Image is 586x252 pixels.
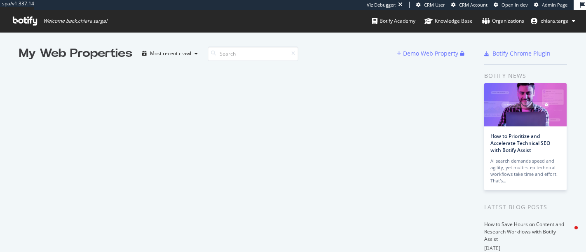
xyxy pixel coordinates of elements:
[424,17,473,25] div: Knowledge Base
[524,14,582,28] button: chiara.targa
[484,49,551,58] a: Botify Chrome Plugin
[502,2,528,8] span: Open in dev
[150,51,191,56] div: Most recent crawl
[494,2,528,8] a: Open in dev
[424,2,445,8] span: CRM User
[451,2,488,8] a: CRM Account
[459,2,488,8] span: CRM Account
[482,17,524,25] div: Organizations
[484,71,567,80] div: Botify news
[372,17,415,25] div: Botify Academy
[372,10,415,32] a: Botify Academy
[542,2,567,8] span: Admin Page
[484,203,567,212] div: Latest Blog Posts
[403,49,458,58] div: Demo Web Property
[367,2,396,8] div: Viz Debugger:
[19,45,132,62] div: My Web Properties
[541,17,569,24] span: chiara.targa
[490,158,560,184] div: AI search demands speed and agility, yet multi-step technical workflows take time and effort. Tha...
[416,2,445,8] a: CRM User
[534,2,567,8] a: Admin Page
[558,224,578,244] iframe: Intercom live chat
[397,47,460,60] button: Demo Web Property
[490,133,550,154] a: How to Prioritize and Accelerate Technical SEO with Botify Assist
[424,10,473,32] a: Knowledge Base
[43,18,107,24] span: Welcome back, chiara.targa !
[139,47,201,60] button: Most recent crawl
[484,245,567,252] div: [DATE]
[484,221,564,243] a: How to Save Hours on Content and Research Workflows with Botify Assist
[484,83,567,126] img: How to Prioritize and Accelerate Technical SEO with Botify Assist
[482,10,524,32] a: Organizations
[492,49,551,58] div: Botify Chrome Plugin
[397,50,460,57] a: Demo Web Property
[208,47,298,61] input: Search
